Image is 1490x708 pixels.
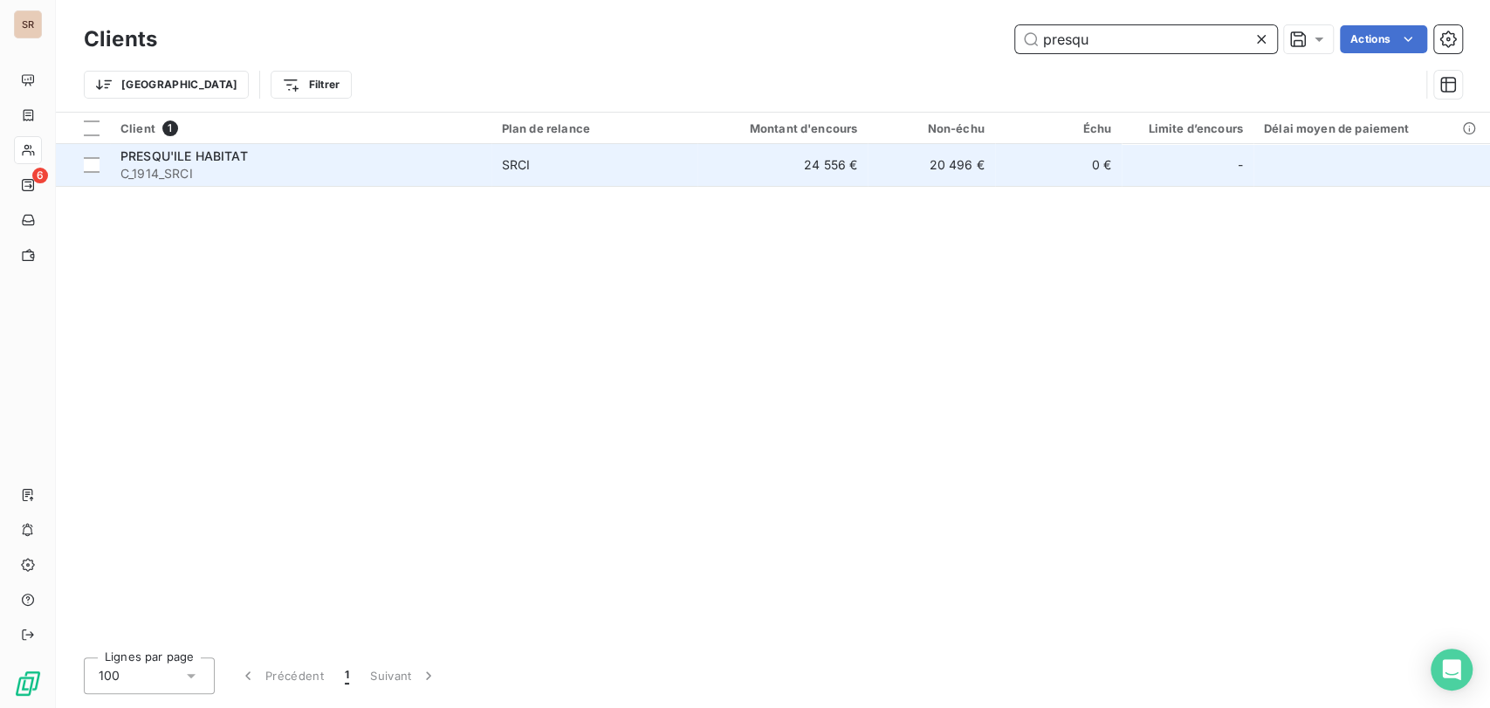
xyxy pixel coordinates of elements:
[229,657,334,694] button: Précédent
[868,144,995,186] td: 20 496 €
[1264,121,1480,135] div: Délai moyen de paiement
[84,71,249,99] button: [GEOGRAPHIC_DATA]
[502,121,688,135] div: Plan de relance
[32,168,48,183] span: 6
[120,148,248,163] span: PRESQU'ILE HABITAT
[120,121,155,135] span: Client
[1132,121,1243,135] div: Limite d’encours
[878,121,985,135] div: Non-échu
[99,667,120,684] span: 100
[1431,649,1473,691] div: Open Intercom Messenger
[502,156,531,174] div: SRCI
[334,657,360,694] button: 1
[1015,25,1277,53] input: Rechercher
[995,144,1123,186] td: 0 €
[360,657,448,694] button: Suivant
[1006,121,1112,135] div: Échu
[84,24,157,55] h3: Clients
[345,667,349,684] span: 1
[162,120,178,136] span: 1
[120,165,481,182] span: C_1914_SRCI
[14,670,42,698] img: Logo LeanPay
[1238,156,1243,174] span: -
[271,71,351,99] button: Filtrer
[708,121,857,135] div: Montant d'encours
[1340,25,1427,53] button: Actions
[14,10,42,38] div: SR
[697,144,868,186] td: 24 556 €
